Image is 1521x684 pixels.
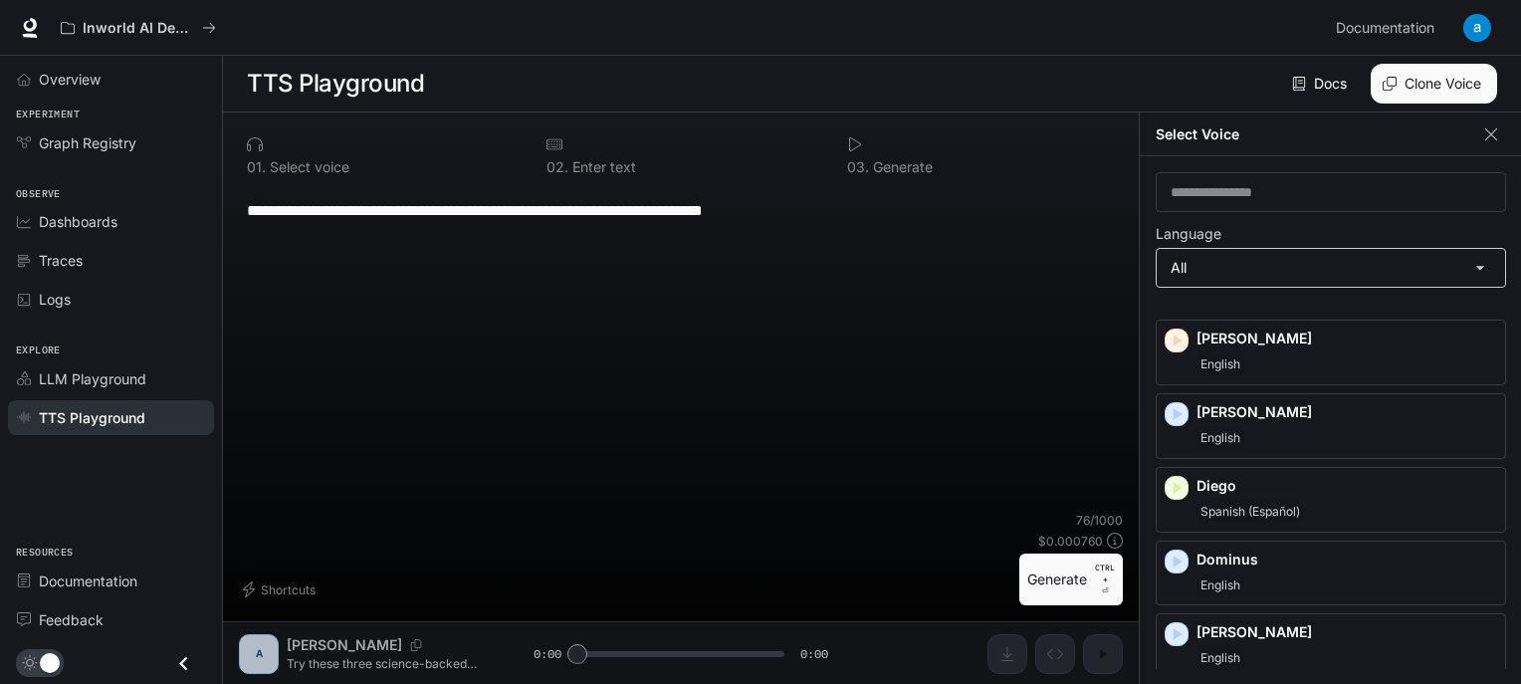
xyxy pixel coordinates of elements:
[1076,512,1123,529] p: 76 / 1000
[847,160,869,174] p: 0 3 .
[1196,622,1497,642] p: [PERSON_NAME]
[1196,476,1497,496] p: Diego
[1157,249,1505,287] div: All
[266,160,349,174] p: Select voice
[39,69,101,90] span: Overview
[1095,562,1115,597] p: ⏎
[1095,562,1115,585] p: CTRL +
[1196,402,1497,422] p: [PERSON_NAME]
[1019,554,1123,605] button: GenerateCTRL +⏎
[8,282,214,317] a: Logs
[39,289,71,310] span: Logs
[1196,329,1497,348] p: [PERSON_NAME]
[8,400,214,435] a: TTS Playground
[247,160,266,174] p: 0 1 .
[1371,64,1497,104] button: Clone Voice
[8,204,214,239] a: Dashboards
[1196,426,1244,450] span: English
[1196,352,1244,376] span: English
[39,250,83,271] span: Traces
[8,602,214,637] a: Feedback
[247,64,424,104] h1: TTS Playground
[1196,500,1304,524] span: Spanish (Español)
[1457,8,1497,48] button: User avatar
[39,570,137,591] span: Documentation
[1196,646,1244,670] span: English
[1196,550,1497,570] p: Dominus
[8,125,214,160] a: Graph Registry
[869,160,933,174] p: Generate
[1196,573,1244,597] span: English
[8,564,214,598] a: Documentation
[1288,64,1355,104] a: Docs
[546,160,568,174] p: 0 2 .
[1156,227,1221,241] p: Language
[39,368,146,389] span: LLM Playground
[83,20,194,37] p: Inworld AI Demos
[52,8,225,48] button: All workspaces
[1463,14,1491,42] img: User avatar
[568,160,636,174] p: Enter text
[40,651,60,673] span: Dark mode toggle
[239,573,324,605] button: Shortcuts
[8,243,214,278] a: Traces
[39,407,145,428] span: TTS Playground
[39,132,136,153] span: Graph Registry
[1328,8,1449,48] a: Documentation
[8,62,214,97] a: Overview
[39,211,117,232] span: Dashboards
[1336,16,1434,41] span: Documentation
[39,609,104,630] span: Feedback
[8,361,214,396] a: LLM Playground
[1038,533,1103,550] p: $ 0.000760
[161,643,206,684] button: Close drawer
